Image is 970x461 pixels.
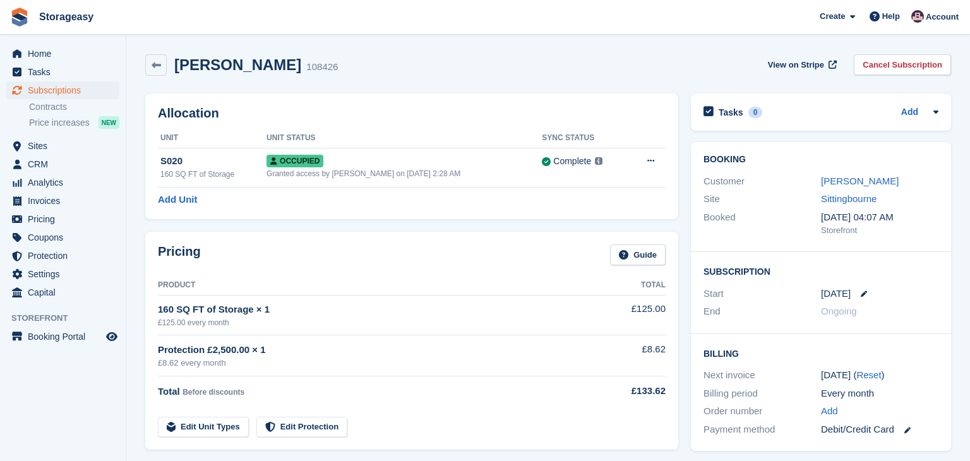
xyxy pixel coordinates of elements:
h2: Allocation [158,106,666,121]
div: S020 [160,154,266,169]
div: [DATE] 04:07 AM [821,210,938,225]
a: menu [6,174,119,191]
div: Billing period [704,386,821,401]
img: James Stewart [911,10,924,23]
div: Booked [704,210,821,237]
span: CRM [28,155,104,173]
th: Total [588,275,666,296]
a: Add Unit [158,193,197,207]
div: Order number [704,404,821,419]
a: Guide [610,244,666,265]
a: Reset [856,369,881,380]
div: End [704,304,821,319]
span: View on Stripe [768,59,824,71]
span: Booking Portal [28,328,104,345]
div: 108426 [306,60,338,75]
h2: Pricing [158,244,201,265]
div: Debit/Credit Card [821,422,938,437]
th: Product [158,275,588,296]
div: Storefront [821,224,938,237]
th: Unit [158,128,266,148]
span: Tasks [28,63,104,81]
a: menu [6,192,119,210]
a: Add [821,404,838,419]
a: menu [6,155,119,173]
a: Sittingbourne [821,193,877,204]
span: Occupied [266,155,323,167]
div: [DATE] ( ) [821,368,938,383]
div: Every month [821,386,938,401]
a: menu [6,81,119,99]
div: £8.62 every month [158,357,588,369]
span: Coupons [28,229,104,246]
div: Customer [704,174,821,189]
img: stora-icon-8386f47178a22dfd0bd8f6a31ec36ba5ce8667c1dd55bd0f319d3a0aa187defe.svg [10,8,29,27]
div: Site [704,192,821,207]
a: Storageasy [34,6,99,27]
span: Before discounts [183,388,244,397]
a: menu [6,229,119,246]
span: Create [820,10,845,23]
a: Add [901,105,918,120]
span: Help [882,10,900,23]
div: £133.62 [588,384,666,398]
h2: Billing [704,347,938,359]
div: Protection £2,500.00 × 1 [158,343,588,357]
a: Edit Protection [256,417,347,438]
td: £8.62 [588,335,666,376]
span: Pricing [28,210,104,228]
span: Invoices [28,192,104,210]
span: Analytics [28,174,104,191]
a: Price increases NEW [29,116,119,129]
h2: Subscription [704,265,938,277]
a: menu [6,210,119,228]
a: [PERSON_NAME] [821,176,899,186]
a: menu [6,284,119,301]
span: Sites [28,137,104,155]
a: menu [6,137,119,155]
td: £125.00 [588,295,666,335]
h2: Booking [704,155,938,165]
span: Protection [28,247,104,265]
span: Price increases [29,117,90,129]
h2: [PERSON_NAME] [174,56,301,73]
a: menu [6,265,119,283]
div: Start [704,287,821,301]
div: Next invoice [704,368,821,383]
span: Storefront [11,312,126,325]
div: 160 SQ FT of Storage [160,169,266,180]
time: 2025-10-03 00:00:00 UTC [821,287,851,301]
a: View on Stripe [763,54,839,75]
a: Preview store [104,329,119,344]
h2: Tasks [719,107,743,118]
a: Contracts [29,101,119,113]
div: NEW [99,116,119,129]
span: Account [926,11,959,23]
a: menu [6,45,119,63]
div: 160 SQ FT of Storage × 1 [158,302,588,317]
span: Settings [28,265,104,283]
a: Cancel Subscription [854,54,951,75]
div: 0 [748,107,763,118]
div: Payment method [704,422,821,437]
th: Sync Status [542,128,628,148]
span: Home [28,45,104,63]
div: £125.00 every month [158,317,588,328]
img: icon-info-grey-7440780725fd019a000dd9b08b2336e03edf1995a4989e88bcd33f0948082b44.svg [595,157,602,165]
a: menu [6,247,119,265]
th: Unit Status [266,128,542,148]
span: Capital [28,284,104,301]
a: Edit Unit Types [158,417,249,438]
span: Total [158,386,180,397]
div: Complete [553,155,591,168]
span: Ongoing [821,306,857,316]
a: menu [6,328,119,345]
div: Granted access by [PERSON_NAME] on [DATE] 2:28 AM [266,168,542,179]
a: menu [6,63,119,81]
span: Subscriptions [28,81,104,99]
